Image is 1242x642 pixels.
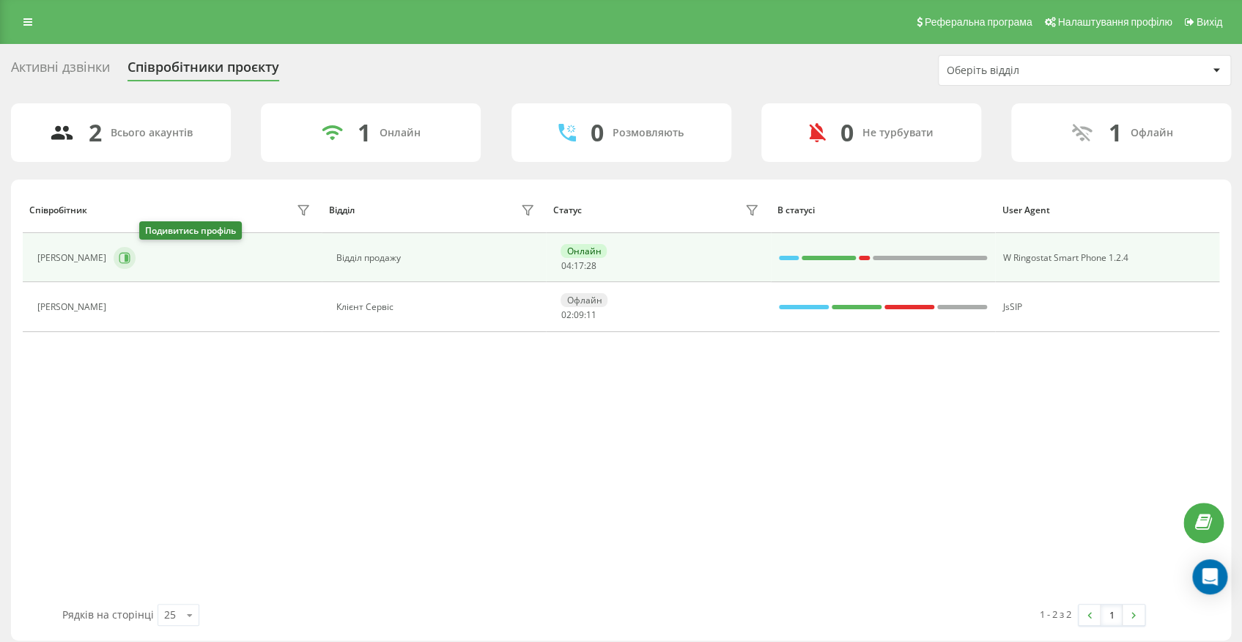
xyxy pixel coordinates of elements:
[1002,205,1212,215] div: User Agent
[777,205,988,215] div: В статусі
[1109,119,1122,147] div: 1
[164,608,176,622] div: 25
[62,608,154,621] span: Рядків на сторінці
[336,302,538,312] div: Клієнт Сервіс
[585,259,596,272] span: 28
[1003,251,1128,264] span: W Ringostat Smart Phone 1.2.4
[358,119,371,147] div: 1
[89,119,102,147] div: 2
[1040,607,1071,621] div: 1 - 2 з 2
[553,205,582,215] div: Статус
[127,59,279,82] div: Співробітники проєкту
[380,127,421,139] div: Онлайн
[37,253,110,263] div: [PERSON_NAME]
[561,259,571,272] span: 04
[29,205,87,215] div: Співробітник
[1192,559,1227,594] div: Open Intercom Messenger
[139,221,242,240] div: Подивитись профіль
[561,310,596,320] div: : :
[573,259,583,272] span: 17
[613,127,684,139] div: Розмовляють
[1101,605,1123,625] a: 1
[591,119,604,147] div: 0
[1003,300,1022,313] span: JsSIP
[862,127,934,139] div: Не турбувати
[925,16,1032,28] span: Реферальна програма
[561,309,571,321] span: 02
[561,244,607,258] div: Онлайн
[336,253,538,263] div: Відділ продажу
[947,64,1122,77] div: Оберіть відділ
[1057,16,1172,28] span: Налаштування профілю
[840,119,854,147] div: 0
[585,309,596,321] span: 11
[561,293,607,307] div: Офлайн
[11,59,110,82] div: Активні дзвінки
[573,309,583,321] span: 09
[1197,16,1222,28] span: Вихід
[1131,127,1173,139] div: Офлайн
[561,261,596,271] div: : :
[37,302,110,312] div: [PERSON_NAME]
[329,205,355,215] div: Відділ
[111,127,193,139] div: Всього акаунтів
